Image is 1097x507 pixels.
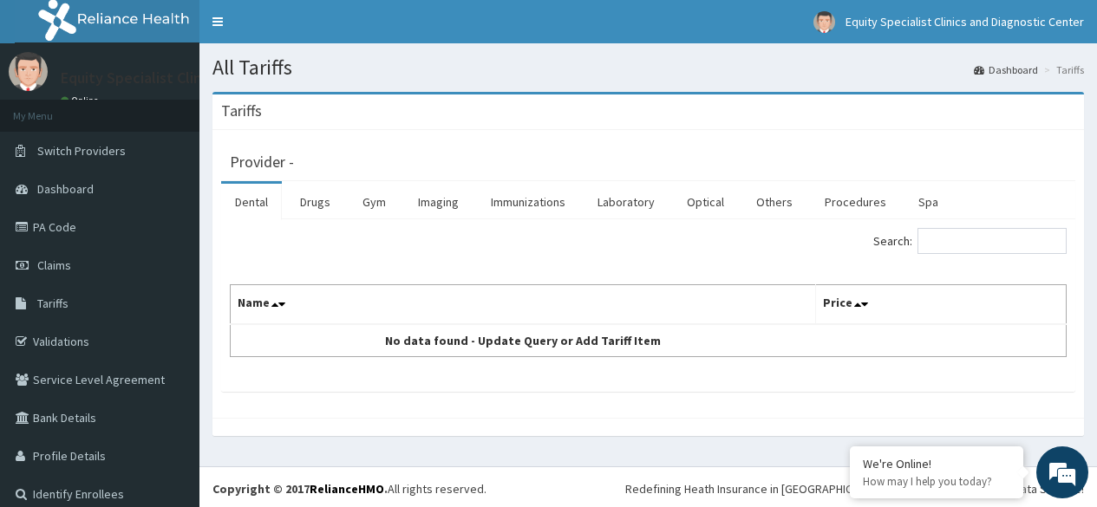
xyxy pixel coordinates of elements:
p: How may I help you today? [863,474,1010,489]
h3: Provider - [230,154,294,170]
a: Spa [904,184,952,220]
a: Gym [349,184,400,220]
a: Drugs [286,184,344,220]
div: We're Online! [863,456,1010,471]
strong: Copyright © 2017 . [212,481,388,497]
a: Immunizations [477,184,579,220]
a: Dashboard [974,62,1038,77]
a: Procedures [811,184,900,220]
a: Imaging [404,184,473,220]
a: Laboratory [584,184,669,220]
span: Dashboard [37,181,94,197]
a: Others [742,184,806,220]
a: Online [61,94,102,107]
th: Price [815,285,1066,325]
label: Search: [873,228,1067,254]
li: Tariffs [1040,62,1084,77]
td: No data found - Update Query or Add Tariff Item [231,324,816,357]
span: Tariffs [37,296,69,311]
p: Equity Specialist Clinics and Diagnostic Center [61,70,375,86]
a: RelianceHMO [310,481,384,497]
img: User Image [9,52,48,91]
h1: All Tariffs [212,56,1084,79]
span: Equity Specialist Clinics and Diagnostic Center [846,14,1084,29]
div: Redefining Heath Insurance in [GEOGRAPHIC_DATA] using Telemedicine and Data Science! [625,480,1084,497]
th: Name [231,285,816,325]
span: Switch Providers [37,143,126,159]
span: Claims [37,257,71,273]
input: Search: [917,228,1067,254]
h3: Tariffs [221,103,262,119]
a: Optical [673,184,738,220]
img: User Image [813,11,835,33]
a: Dental [221,184,282,220]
